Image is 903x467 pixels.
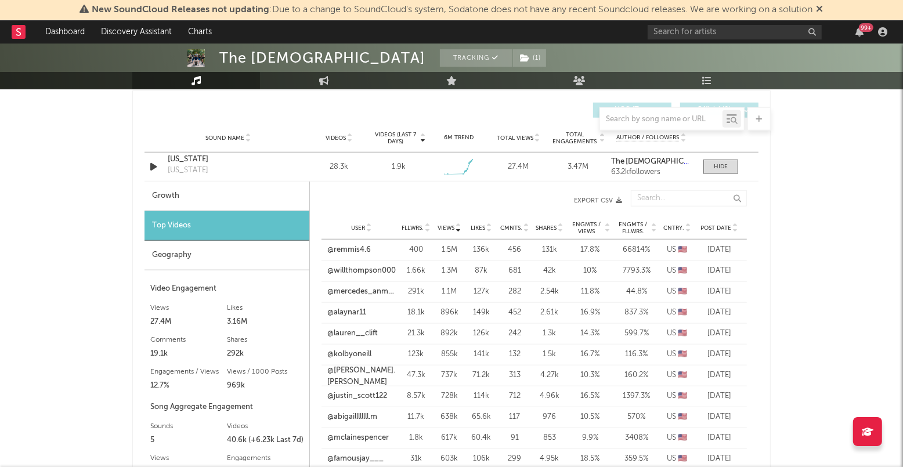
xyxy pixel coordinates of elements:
div: 855k [436,349,463,360]
span: Engmts / Views [570,221,604,235]
a: [US_STATE] [168,154,289,165]
div: 728k [436,390,463,402]
div: 452 [500,307,529,318]
div: [US_STATE] [168,165,208,176]
div: 141k [468,349,494,360]
div: [DATE] [698,432,741,444]
div: US [663,453,692,465]
div: 359.5 % [616,453,657,465]
div: 8.57k [402,390,431,402]
span: 🇺🇸 [678,371,688,379]
div: 63.2k followers [611,168,692,176]
div: [DATE] [698,265,741,277]
a: Charts [180,20,220,44]
div: 160.2 % [616,370,657,381]
span: New SoundCloud Releases not updating [92,5,270,15]
div: 2.61k [535,307,564,318]
div: 126k [468,328,494,339]
div: 1.1M [436,286,463,298]
div: US [663,328,692,339]
div: 10 % [570,265,611,277]
span: 🇺🇸 [678,350,688,358]
button: Export CSV [333,197,622,204]
input: Search... [631,190,747,207]
div: 737k [436,370,463,381]
span: Dismiss [817,5,823,15]
div: 18.1k [402,307,431,318]
div: 570 % [616,411,657,423]
input: Search by song name or URL [600,115,723,124]
div: Engagements [227,451,304,465]
div: US [663,349,692,360]
span: UGC ( 7 ) [601,107,654,114]
div: 16.9 % [570,307,611,318]
span: : Due to a change to SoundCloud's system, Sodatone does not have any recent Soundcloud releases. ... [92,5,813,15]
span: 🇺🇸 [678,246,688,254]
span: 🇺🇸 [678,288,688,295]
div: 892k [436,328,463,339]
div: US [663,370,692,381]
div: 1.5k [535,349,564,360]
div: [DATE] [698,286,741,298]
div: 1.3M [436,265,463,277]
div: 91 [500,432,529,444]
span: 🇺🇸 [678,330,688,337]
div: Videos [227,419,304,433]
div: [DATE] [698,244,741,256]
div: Geography [145,241,309,270]
div: US [663,286,692,298]
div: 3408 % [616,432,657,444]
div: 400 [402,244,431,256]
a: @famousjay___ [327,453,384,465]
div: 44.8 % [616,286,657,298]
div: 282 [500,286,529,298]
div: [DATE] [698,370,741,381]
div: Likes [227,301,304,315]
div: 71.2k [468,370,494,381]
a: @mercedes_anmarie [327,286,396,298]
span: 🇺🇸 [678,413,688,421]
div: [DATE] [698,390,741,402]
span: ( 1 ) [512,49,547,67]
a: @abigaillllllll.m [327,411,377,423]
div: 242 [500,328,529,339]
div: 87k [468,265,494,277]
input: Search for artists [648,25,822,39]
button: Official(0) [680,103,758,118]
div: 14.3 % [570,328,611,339]
div: Engagements / Views [150,365,227,379]
div: 65.6k [468,411,494,423]
span: Cmnts. [500,225,522,231]
div: 6M Trend [432,133,486,142]
div: [DATE] [698,349,741,360]
div: 136k [468,244,494,256]
span: 🇺🇸 [678,434,688,441]
div: US [663,265,692,277]
span: 🇺🇸 [678,267,688,274]
div: 617k [436,432,463,444]
div: 1.5M [436,244,463,256]
span: Cntry. [663,225,684,231]
span: Total Engagements [551,131,598,145]
div: 712 [500,390,529,402]
div: Top Videos [145,211,309,241]
div: 27.4M [150,315,227,329]
div: Song Aggregate Engagement [150,400,304,414]
span: 🇺🇸 [678,309,688,316]
div: 7793.3 % [616,265,657,277]
div: 60.4k [468,432,494,444]
span: Official ( 0 ) [688,107,741,114]
div: 681 [500,265,529,277]
span: 🇺🇸 [678,455,688,462]
a: @lauren__clift [327,328,378,339]
div: 1.3k [535,328,564,339]
div: 66814 % [616,244,657,256]
span: Videos (last 7 days) [372,131,419,145]
span: Videos [326,135,346,142]
div: 17.8 % [570,244,611,256]
div: 117 [500,411,529,423]
div: 9.9 % [570,432,611,444]
a: @kolbyoneill [327,349,371,360]
div: [DATE] [698,453,741,465]
div: 299 [500,453,529,465]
